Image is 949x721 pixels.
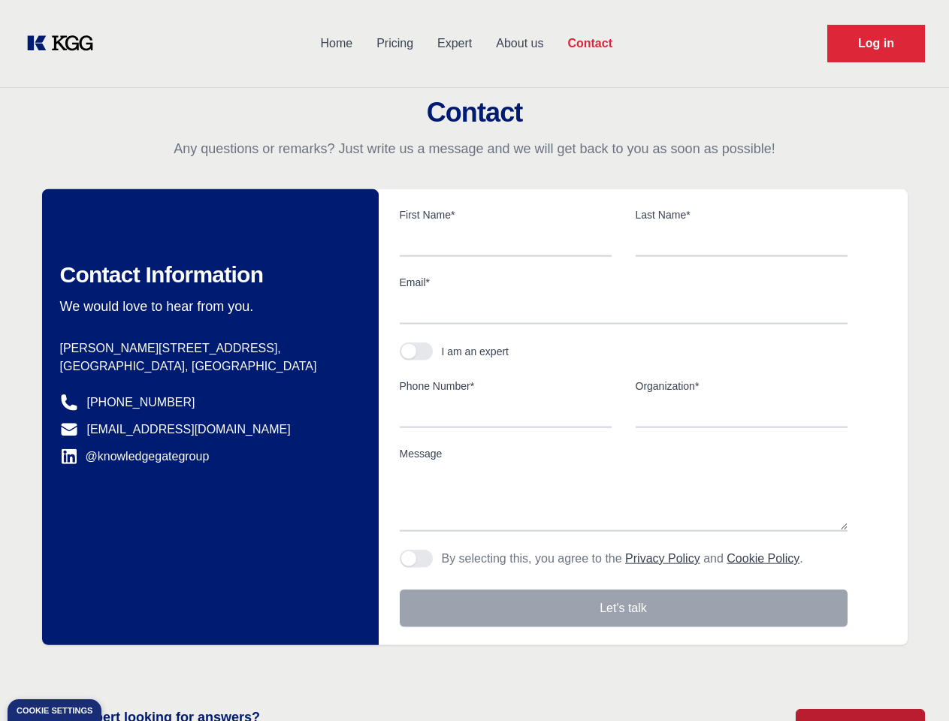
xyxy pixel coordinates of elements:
p: [PERSON_NAME][STREET_ADDRESS], [60,339,355,357]
div: Cookie settings [17,707,92,715]
h2: Contact Information [60,261,355,288]
div: I am an expert [442,344,509,359]
a: KOL Knowledge Platform: Talk to Key External Experts (KEE) [24,32,105,56]
a: Expert [425,24,484,63]
a: [PHONE_NUMBER] [87,394,195,412]
iframe: Chat Widget [874,649,949,721]
h2: Contact [18,98,931,128]
a: Contact [555,24,624,63]
a: Pricing [364,24,425,63]
label: Message [400,446,848,461]
a: Request Demo [827,25,925,62]
label: Phone Number* [400,379,612,394]
a: Home [308,24,364,63]
label: First Name* [400,207,612,222]
button: Let's talk [400,590,848,627]
label: Last Name* [636,207,848,222]
label: Organization* [636,379,848,394]
p: Any questions or remarks? Just write us a message and we will get back to you as soon as possible! [18,140,931,158]
label: Email* [400,275,848,290]
a: Cookie Policy [727,552,799,565]
p: By selecting this, you agree to the and . [442,550,803,568]
a: [EMAIL_ADDRESS][DOMAIN_NAME] [87,421,291,439]
a: @knowledgegategroup [60,448,210,466]
a: Privacy Policy [625,552,700,565]
p: We would love to hear from you. [60,297,355,315]
p: [GEOGRAPHIC_DATA], [GEOGRAPHIC_DATA] [60,357,355,376]
a: About us [484,24,555,63]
